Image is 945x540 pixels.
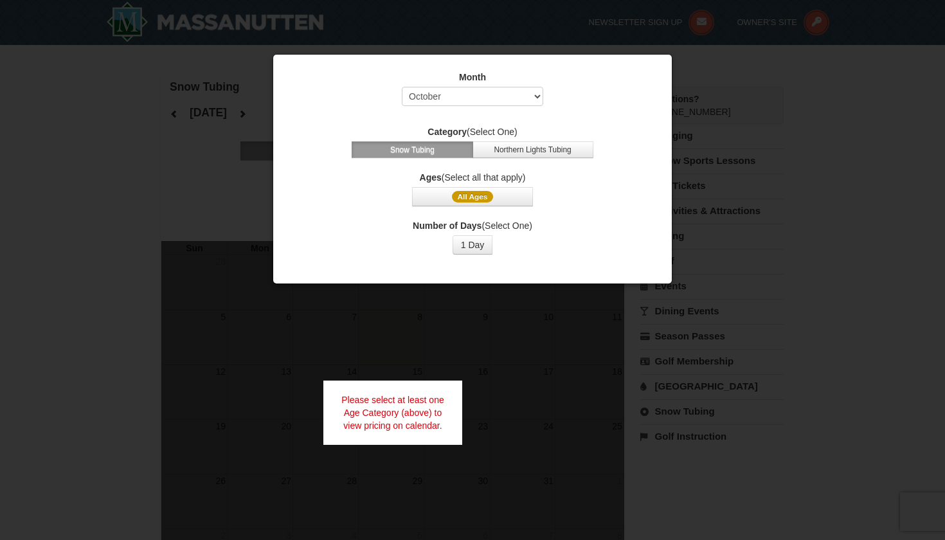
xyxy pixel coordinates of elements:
button: All Ages [412,187,533,206]
button: Snow Tubing [352,141,473,158]
strong: Category [428,127,467,137]
button: 1 Day [453,235,493,255]
label: (Select all that apply) [289,171,656,184]
label: (Select One) [289,125,656,138]
label: (Select One) [289,219,656,232]
strong: Ages [420,172,442,183]
strong: Month [459,72,486,82]
span: All Ages [452,191,494,203]
div: Please select at least one Age Category (above) to view pricing on calendar. [323,381,462,445]
button: Northern Lights Tubing [473,141,593,158]
strong: Number of Days [413,221,482,231]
